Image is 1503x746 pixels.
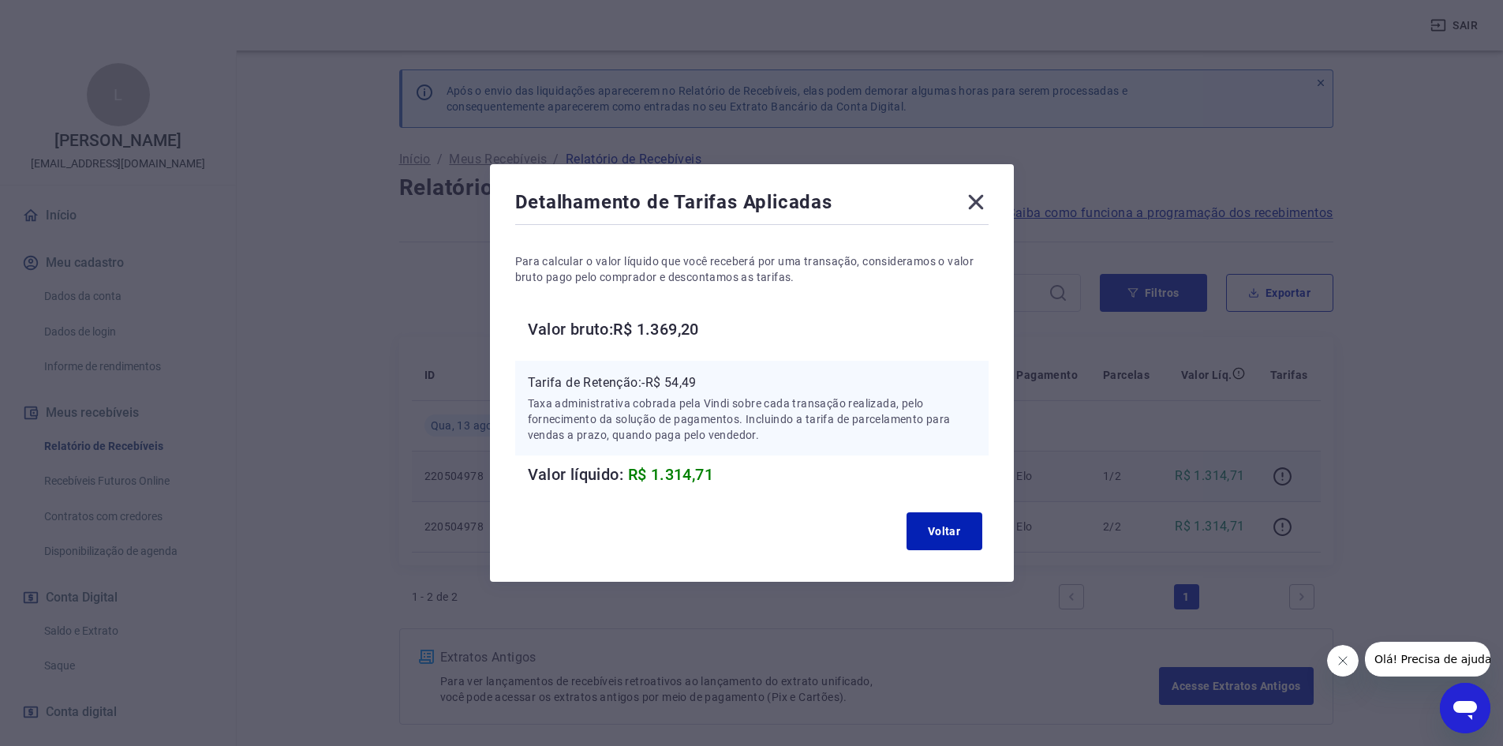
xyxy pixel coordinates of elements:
h6: Valor bruto: R$ 1.369,20 [528,317,989,342]
button: Voltar [907,512,982,550]
iframe: Mensagem da empresa [1365,642,1490,677]
iframe: Fechar mensagem [1327,645,1359,677]
p: Taxa administrativa cobrada pela Vindi sobre cada transação realizada, pelo fornecimento da soluç... [528,395,976,443]
iframe: Botão para abrir a janela de mensagens [1440,683,1490,733]
p: Para calcular o valor líquido que você receberá por uma transação, consideramos o valor bruto pag... [515,253,989,285]
h6: Valor líquido: [528,462,989,487]
p: Tarifa de Retenção: -R$ 54,49 [528,373,976,392]
span: Olá! Precisa de ajuda? [9,11,133,24]
span: R$ 1.314,71 [628,465,713,484]
div: Detalhamento de Tarifas Aplicadas [515,189,989,221]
